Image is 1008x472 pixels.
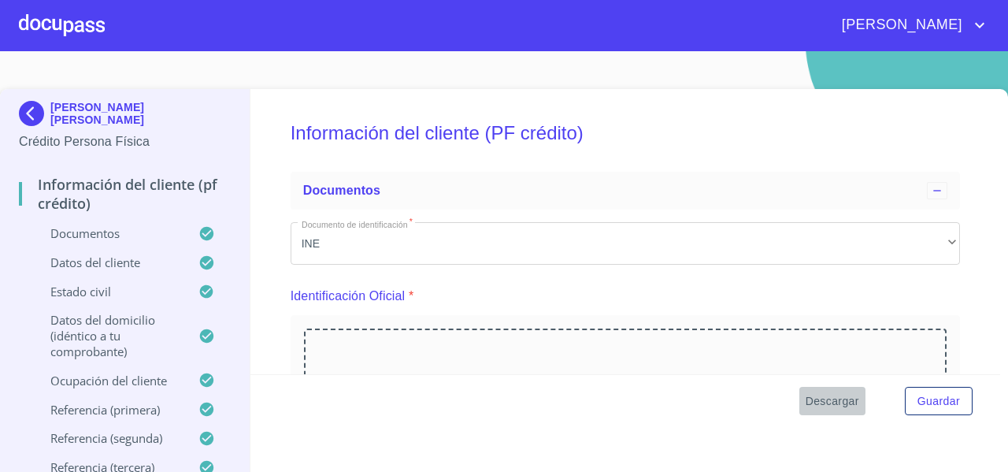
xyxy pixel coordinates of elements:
[19,225,198,241] p: Documentos
[19,101,231,132] div: [PERSON_NAME] [PERSON_NAME]
[19,312,198,359] p: Datos del domicilio (idéntico a tu comprobante)
[19,284,198,299] p: Estado Civil
[799,387,865,416] button: Descargar
[19,101,50,126] img: Docupass spot blue
[19,373,198,388] p: Ocupación del Cliente
[291,222,960,265] div: INE
[19,132,231,151] p: Crédito Persona Física
[303,184,380,197] span: Documentos
[50,101,231,126] p: [PERSON_NAME] [PERSON_NAME]
[291,172,960,210] div: Documentos
[19,175,231,213] p: Información del cliente (PF crédito)
[291,287,406,306] p: Identificación Oficial
[905,387,973,416] button: Guardar
[830,13,989,38] button: account of current user
[19,402,198,418] p: Referencia (primera)
[830,13,970,38] span: [PERSON_NAME]
[19,430,198,446] p: Referencia (segunda)
[917,392,960,411] span: Guardar
[806,392,859,411] span: Descargar
[19,255,198,270] p: Datos del cliente
[291,101,960,165] h5: Información del cliente (PF crédito)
